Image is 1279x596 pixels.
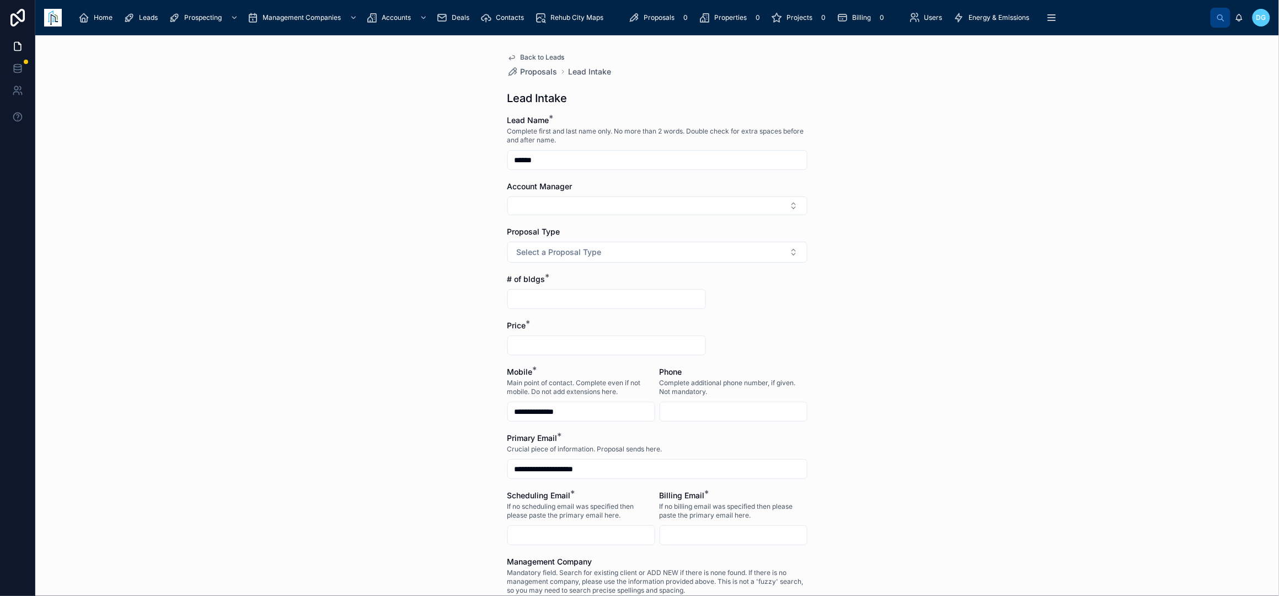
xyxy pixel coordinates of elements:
span: Select a Proposal Type [517,247,602,258]
a: Management Companies [244,8,363,28]
div: 0 [875,11,889,24]
span: DG [1256,13,1266,22]
a: Lead Intake [569,66,612,77]
span: Rehub City Maps [550,13,603,22]
span: Account Manager [507,182,572,191]
span: Proposals [644,13,675,22]
span: Prospecting [184,13,222,22]
span: Home [94,13,113,22]
span: If no scheduling email was specified then please paste the primary email here. [507,502,655,520]
span: Properties [714,13,747,22]
span: Deals [452,13,469,22]
span: Leads [139,13,158,22]
span: Main point of contact. Complete even if not mobile. Do not add extensions here. [507,379,655,396]
a: Prospecting [165,8,244,28]
span: Management Companies [263,13,341,22]
span: Complete first and last name only. No more than 2 words. Double check for extra spaces before and... [507,127,807,145]
span: Projects [786,13,812,22]
a: Home [75,8,120,28]
span: Back to Leads [521,53,565,62]
a: Back to Leads [507,53,565,62]
a: Rehub City Maps [532,8,611,28]
span: Mandatory field. Search for existing client or ADD NEW if there is none found. If there is no man... [507,568,807,595]
span: Proposals [521,66,558,77]
span: # of bldgs [507,274,545,284]
div: scrollable content [71,6,1211,30]
a: Properties0 [695,8,768,28]
a: Proposals0 [625,8,695,28]
a: Billing0 [833,8,892,28]
a: Leads [120,8,165,28]
span: Complete additional phone number, if given. Not mandatory. [660,379,807,396]
a: Contacts [477,8,532,28]
a: Deals [433,8,477,28]
a: Proposals [507,66,558,77]
span: Accounts [382,13,411,22]
span: If no billing email was specified then please paste the primary email here. [660,502,807,520]
span: Phone [660,367,682,376]
button: Select Button [507,196,807,215]
a: Users [906,8,950,28]
div: 0 [817,11,830,24]
a: Accounts [363,8,433,28]
span: Crucial piece of information. Proposal sends here. [507,445,662,454]
span: Proposal Type [507,227,560,236]
img: App logo [44,9,62,26]
span: Primary Email [507,433,558,443]
div: 0 [679,11,692,24]
button: Select Button [507,242,807,263]
div: 0 [751,11,764,24]
span: Mobile [507,367,533,376]
span: Users [924,13,943,22]
span: Scheduling Email [507,491,571,500]
span: Management Company [507,557,592,566]
span: Price [507,321,526,330]
span: Billing [852,13,871,22]
span: Lead Name [507,115,549,125]
h1: Lead Intake [507,91,568,106]
a: Energy & Emissions [950,8,1037,28]
span: Contacts [496,13,524,22]
span: Billing Email [660,491,705,500]
a: Projects0 [768,8,833,28]
span: Energy & Emissions [969,13,1030,22]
